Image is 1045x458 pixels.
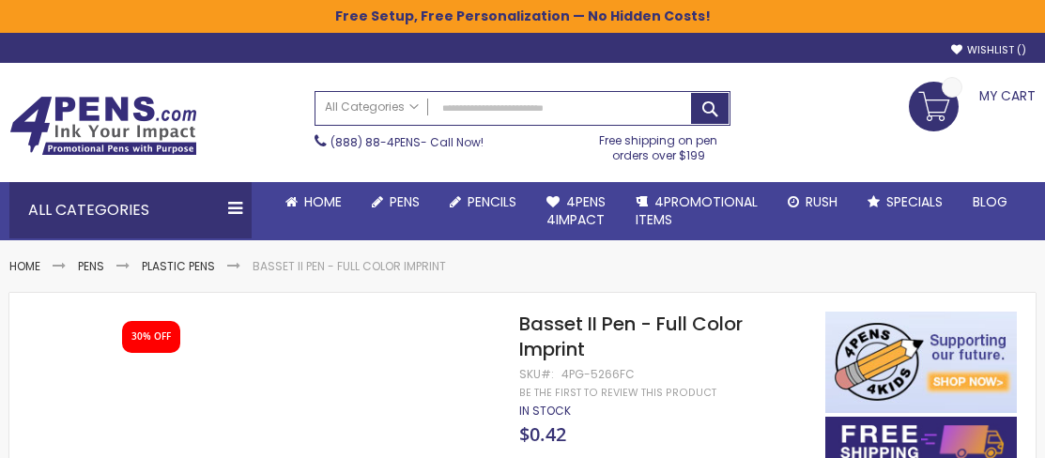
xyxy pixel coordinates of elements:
[586,126,730,163] div: Free shipping on pen orders over $199
[330,134,421,150] a: (888) 88-4PENS
[621,182,773,240] a: 4PROMOTIONALITEMS
[519,404,571,419] div: Availability
[806,192,838,211] span: Rush
[131,330,171,343] div: 30% OFF
[886,192,943,211] span: Specials
[958,182,1022,222] a: Blog
[531,182,621,240] a: 4Pens4impact
[973,192,1007,211] span: Blog
[561,367,635,382] div: 4PG-5266FC
[468,192,516,211] span: Pencils
[9,96,197,156] img: 4Pens Custom Pens and Promotional Products
[325,99,419,114] span: All Categories
[330,134,484,150] span: - Call Now!
[435,182,531,222] a: Pencils
[253,259,446,274] li: Basset II Pen - Full Color Imprint
[270,182,357,222] a: Home
[519,311,743,362] span: Basset II Pen - Full Color Imprint
[636,192,758,229] span: 4PROMOTIONAL ITEMS
[142,258,215,274] a: Plastic Pens
[825,312,1017,412] img: 4pens 4 kids
[519,366,554,382] strong: SKU
[9,258,40,274] a: Home
[773,182,853,222] a: Rush
[315,92,428,123] a: All Categories
[853,182,958,222] a: Specials
[519,421,566,447] span: $0.42
[390,192,420,211] span: Pens
[304,192,342,211] span: Home
[9,182,252,238] div: All Categories
[519,386,716,400] a: Be the first to review this product
[546,192,606,229] span: 4Pens 4impact
[519,403,571,419] span: In stock
[78,258,104,274] a: Pens
[357,182,435,222] a: Pens
[951,43,1026,57] a: Wishlist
